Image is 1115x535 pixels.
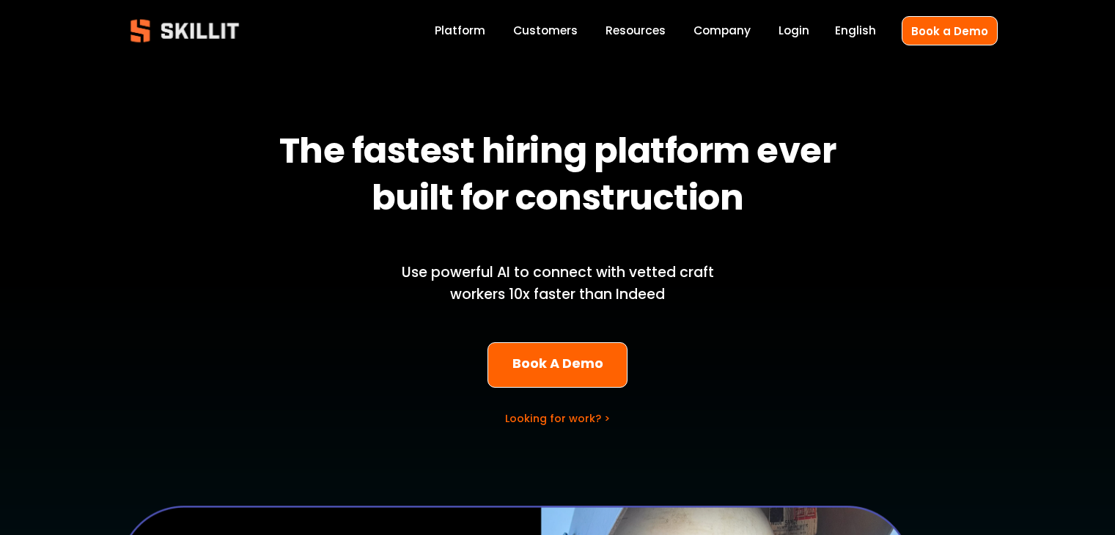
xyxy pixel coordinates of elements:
strong: The fastest hiring platform ever built for construction [279,124,843,231]
a: Looking for work? > [505,411,610,426]
a: Company [693,21,751,41]
a: Platform [435,21,485,41]
div: language picker [835,21,876,41]
span: Resources [606,22,666,39]
a: Customers [513,21,578,41]
a: Login [779,21,809,41]
a: folder dropdown [606,21,666,41]
img: Skillit [118,9,251,53]
span: English [835,22,876,39]
a: Book a Demo [902,16,998,45]
a: Book A Demo [487,342,628,388]
p: Use powerful AI to connect with vetted craft workers 10x faster than Indeed [377,262,739,306]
